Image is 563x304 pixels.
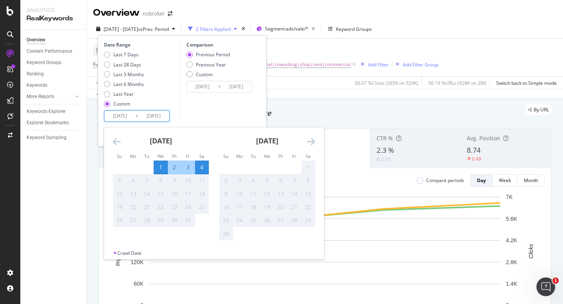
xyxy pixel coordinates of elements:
[181,203,195,211] div: 24
[154,190,167,198] div: 15
[493,174,518,187] button: Week
[154,200,168,214] td: Not available. Wednesday, October 22, 2025
[113,100,130,107] div: Custom
[113,190,126,198] div: 12
[127,187,140,200] td: Not available. Monday, October 13, 2025
[247,200,260,214] td: Not available. Tuesday, November 18, 2025
[524,177,538,184] div: Month
[104,111,136,122] input: Start Date
[278,153,283,159] small: Th
[27,81,47,89] div: Keywords
[104,26,138,32] span: [DATE] - [DATE]
[274,216,287,224] div: 27
[104,127,324,250] div: Calendar
[96,47,111,54] span: Device
[140,214,154,227] td: Not available. Tuesday, October 28, 2025
[154,161,168,174] td: Selected as start date. Wednesday, October 1, 2025
[518,174,545,187] button: Month
[195,200,209,214] td: Not available. Saturday, October 25, 2025
[104,41,178,48] div: Date Range
[219,190,233,198] div: 9
[154,187,168,200] td: Not available. Wednesday, October 15, 2025
[219,177,233,184] div: 2
[493,77,557,89] button: Switch back to Simple mode
[27,36,81,44] a: Overview
[274,203,287,211] div: 20
[195,163,208,171] div: 4
[301,174,315,187] td: Not available. Saturday, November 8, 2025
[233,200,247,214] td: Not available. Monday, November 17, 2025
[27,107,81,116] a: Keywords Explorer
[233,214,247,227] td: Not available. Monday, November 24, 2025
[27,134,66,142] div: Keyword Sampling
[301,200,315,214] td: Not available. Saturday, November 22, 2025
[377,134,393,142] span: CTR %
[288,187,301,200] td: Not available. Friday, November 14, 2025
[426,177,464,184] div: Compare periods
[27,81,81,89] a: Keywords
[168,203,181,211] div: 23
[219,214,233,227] td: Not available. Sunday, November 23, 2025
[27,14,80,23] div: RealKeywords
[247,187,260,200] td: Not available. Tuesday, November 11, 2025
[140,177,154,184] div: 7
[186,71,230,78] div: Custom
[140,190,154,198] div: 14
[27,134,81,142] a: Keyword Sampling
[181,177,195,184] div: 10
[181,161,195,174] td: Selected. Friday, October 3, 2025
[186,153,190,159] small: Fr
[260,177,274,184] div: 5
[185,23,240,35] button: 2 Filters Applied
[154,163,167,171] div: 1
[506,237,517,243] text: 4.2K
[528,244,534,258] text: Clicks
[336,26,372,32] div: Keyword Groups
[301,190,315,198] div: 15
[186,51,230,58] div: Previous Period
[288,214,301,227] td: Not available. Friday, November 28, 2025
[301,187,315,200] td: Not available. Saturday, November 15, 2025
[472,156,481,162] div: 0.49
[534,107,549,112] span: By URL
[274,174,288,187] td: Not available. Thursday, November 6, 2025
[247,177,260,184] div: 4
[260,203,274,211] div: 19
[247,203,260,211] div: 18
[154,174,168,187] td: Not available. Wednesday, October 8, 2025
[168,187,181,200] td: Not available. Thursday, October 16, 2025
[168,214,181,227] td: Not available. Thursday, October 30, 2025
[181,174,195,187] td: Not available. Friday, October 10, 2025
[292,153,296,159] small: Fr
[196,71,213,78] div: Custom
[140,200,154,214] td: Not available. Tuesday, October 21, 2025
[140,174,154,187] td: Not available. Tuesday, October 7, 2025
[168,11,172,16] div: arrow-right-arrow-left
[381,156,391,163] div: 0.03
[506,216,517,222] text: 5.6K
[223,153,228,159] small: Su
[525,104,552,115] div: legacy label
[93,61,110,68] span: Full URL
[27,93,54,101] div: More Reports
[168,174,181,187] td: Not available. Thursday, October 9, 2025
[113,174,127,187] td: Not available. Sunday, October 5, 2025
[233,190,246,198] div: 10
[127,177,140,184] div: 6
[307,137,315,147] div: Move forward to switch to the next month.
[306,153,310,159] small: Sa
[260,200,274,214] td: Not available. Wednesday, November 19, 2025
[477,177,486,184] div: Day
[158,153,164,159] small: We
[288,203,301,211] div: 21
[127,174,140,187] td: Not available. Monday, October 6, 2025
[168,161,181,174] td: Selected. Thursday, October 2, 2025
[301,161,315,174] td: Not available. Saturday, November 1, 2025
[113,214,127,227] td: Not available. Sunday, October 26, 2025
[140,216,154,224] div: 28
[131,259,143,265] text: 120K
[140,187,154,200] td: Not available. Tuesday, October 14, 2025
[247,216,260,224] div: 25
[247,174,260,187] td: Not available. Tuesday, November 4, 2025
[240,25,247,33] div: times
